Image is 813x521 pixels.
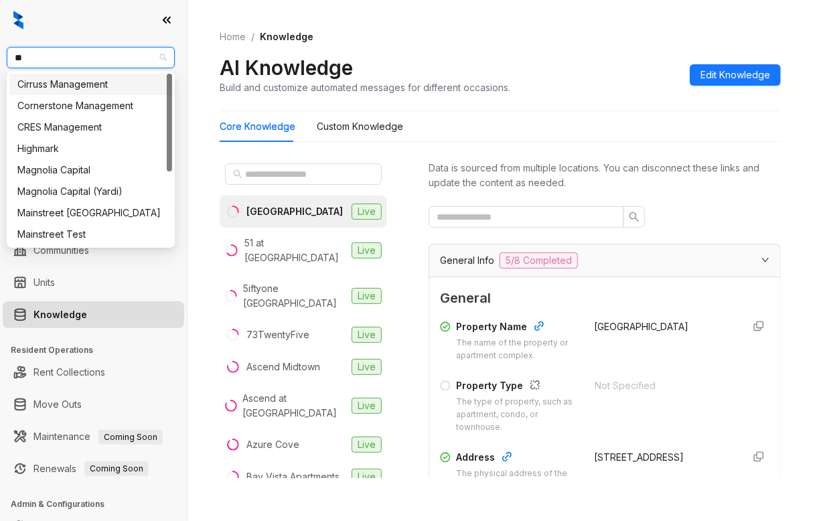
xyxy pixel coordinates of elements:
img: logo [13,11,23,29]
span: Live [352,437,382,453]
div: Core Knowledge [220,119,295,134]
div: [STREET_ADDRESS] [594,450,732,465]
a: Knowledge [33,301,87,328]
span: expanded [761,256,769,264]
div: Magnolia Capital [9,159,172,181]
a: Communities [33,237,89,264]
div: Address [456,450,578,467]
div: CRES Management [9,117,172,138]
li: Renewals [3,455,184,482]
span: General [440,288,769,309]
div: Property Name [456,319,578,337]
div: Ascend at [GEOGRAPHIC_DATA] [242,391,346,421]
div: Magnolia Capital (Yardi) [17,184,164,199]
div: Property Type [456,378,579,396]
span: Live [352,398,382,414]
div: Bay Vista Apartments [246,469,340,484]
div: General Info5/8 Completed [429,244,780,277]
span: [GEOGRAPHIC_DATA] [594,321,688,332]
li: Leasing [3,147,184,174]
li: Move Outs [3,391,184,418]
div: Mainstreet Canada [9,202,172,224]
h3: Resident Operations [11,344,187,356]
div: Data is sourced from multiple locations. You can disconnect these links and update the content as... [429,161,781,190]
li: / [251,29,254,44]
span: Coming Soon [98,430,163,445]
div: Magnolia Capital [17,163,164,177]
span: Live [352,327,382,343]
a: Rent Collections [33,359,105,386]
div: 51 at [GEOGRAPHIC_DATA] [244,236,346,265]
div: Mainstreet [GEOGRAPHIC_DATA] [17,206,164,220]
h2: AI Knowledge [220,55,353,80]
span: Live [352,288,382,304]
span: Knowledge [260,31,313,42]
div: Cornerstone Management [9,95,172,117]
div: Cirruss Management [9,74,172,95]
li: Communities [3,237,184,264]
div: CRES Management [17,120,164,135]
div: [GEOGRAPHIC_DATA] [246,204,343,219]
div: Cirruss Management [17,77,164,92]
span: Live [352,469,382,485]
li: Units [3,269,184,296]
li: Knowledge [3,301,184,328]
li: Maintenance [3,423,184,450]
div: 73TwentyFive [246,327,309,342]
div: 5iftyone [GEOGRAPHIC_DATA] [243,281,346,311]
div: Azure Cove [246,437,299,452]
button: Edit Knowledge [690,64,781,86]
span: Edit Knowledge [700,68,770,82]
span: search [629,212,640,222]
div: Magnolia Capital (Yardi) [9,181,172,202]
span: General Info [440,253,494,268]
div: Mainstreet Test [9,224,172,245]
span: Live [352,242,382,258]
span: search [233,169,242,179]
div: The physical address of the property, including city, state, and postal code. [456,467,578,506]
div: Cornerstone Management [17,98,164,113]
span: Coming Soon [84,461,149,476]
li: Rent Collections [3,359,184,386]
span: Live [352,204,382,220]
div: The name of the property or apartment complex. [456,337,578,362]
div: Highmark [9,138,172,159]
h3: Admin & Configurations [11,498,187,510]
span: 5/8 Completed [500,252,578,269]
div: The type of property, such as apartment, condo, or townhouse. [456,396,579,434]
li: Collections [3,179,184,206]
a: Home [217,29,248,44]
div: Highmark [17,141,164,156]
li: Leads [3,90,184,117]
div: Custom Knowledge [317,119,403,134]
span: Live [352,359,382,375]
div: Not Specified [595,378,733,393]
a: Units [33,269,55,296]
div: Build and customize automated messages for different occasions. [220,80,510,94]
a: Move Outs [33,391,82,418]
div: Ascend Midtown [246,360,320,374]
div: Mainstreet Test [17,227,164,242]
a: RenewalsComing Soon [33,455,149,482]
